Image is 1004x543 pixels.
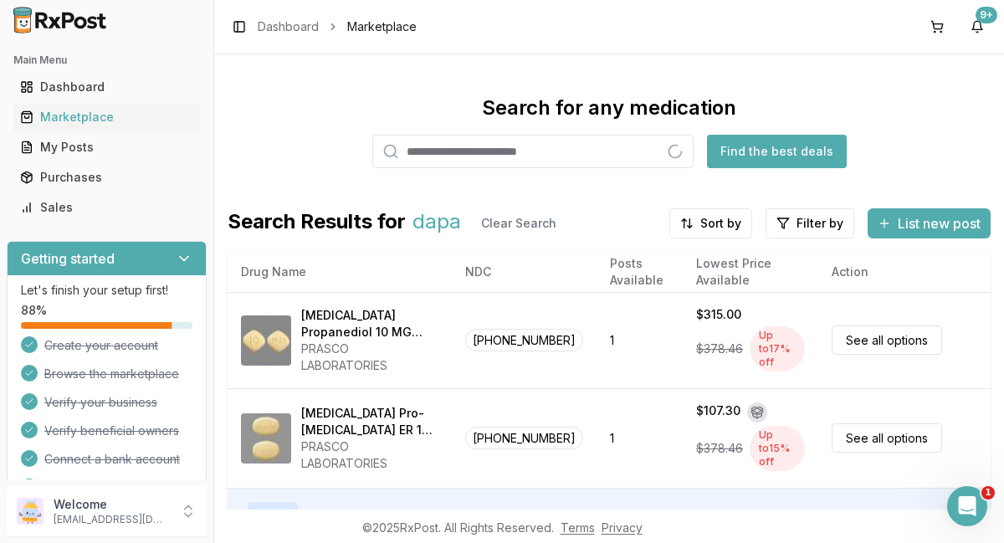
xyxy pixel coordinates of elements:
a: Dashboard [13,72,200,102]
div: Dashboard [20,79,193,95]
span: Browse the marketplace [44,366,179,382]
div: [MEDICAL_DATA] Propanediol 10 MG TABS [301,307,438,341]
span: dapa [412,208,461,238]
a: Terms [561,520,595,535]
button: Dashboard [7,74,207,100]
p: Let's finish your setup first! [21,282,192,299]
div: $315.00 [696,306,741,323]
div: 9+ [976,7,997,23]
a: My Posts [13,132,200,162]
div: PRASCO LABORATORIES [301,341,438,374]
div: Purchases [20,169,193,186]
span: $378.46 [696,341,743,357]
a: Purchases [13,162,200,192]
button: List new post [868,208,991,238]
span: 88 % [21,302,47,319]
div: Marketplace [20,109,193,126]
button: Purchases [7,164,207,191]
a: List new post [868,217,991,233]
a: Dashboard [258,18,319,35]
span: Sort by [700,215,741,232]
button: Sort by [669,208,752,238]
img: Dapagliflozin Propanediol 10 MG TABS [241,315,291,366]
div: $107.30 [696,402,740,423]
span: List new post [898,213,981,233]
img: RxPost Logo [7,7,114,33]
div: PRASCO LABORATORIES [301,438,438,472]
th: Action [818,252,991,292]
span: Marketplace [347,18,417,35]
button: 9+ [964,13,991,40]
button: Clear Search [468,208,570,238]
span: [PHONE_NUMBER] [465,329,583,351]
img: User avatar [17,498,44,525]
span: Connect a bank account [44,451,180,468]
div: Up to 15 % off [750,426,805,471]
span: 1 [981,486,995,499]
span: Create your account [44,337,158,354]
button: Marketplace [7,104,207,131]
div: [MEDICAL_DATA] Pro-[MEDICAL_DATA] ER 10-1000 MG TB24 [301,405,438,438]
div: Sales [20,199,193,216]
span: Search Results for [228,208,406,238]
th: NDC [452,252,597,292]
p: [EMAIL_ADDRESS][DOMAIN_NAME] [54,513,170,526]
h2: Main Menu [13,54,200,67]
nav: breadcrumb [258,18,417,35]
a: See all options [832,423,942,453]
span: Verify your business [44,394,157,411]
div: Search for any medication [482,95,736,121]
h3: Getting started [21,248,115,269]
span: $378.46 [696,440,743,457]
div: Up to 17 % off [750,326,805,371]
th: Posts Available [597,252,683,292]
button: Find the best deals [707,135,847,168]
td: 1 [597,292,683,388]
span: [PHONE_NUMBER] [465,427,583,449]
button: Sales [7,194,207,221]
th: Lowest Price Available [683,252,818,292]
th: Drug Name [228,252,452,292]
p: Welcome [54,496,170,513]
button: My Posts [7,134,207,161]
iframe: Intercom live chat [947,486,987,526]
a: Sales [13,192,200,223]
td: 1 [597,388,683,488]
a: Privacy [602,520,643,535]
button: Filter by [766,208,854,238]
a: See all options [832,325,942,355]
a: Marketplace [13,102,200,132]
span: Verify beneficial owners [44,423,179,439]
img: Dapagliflozin Pro-metFORMIN ER 10-1000 MG TB24 [241,413,291,464]
span: Filter by [797,215,843,232]
div: My Posts [20,139,193,156]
